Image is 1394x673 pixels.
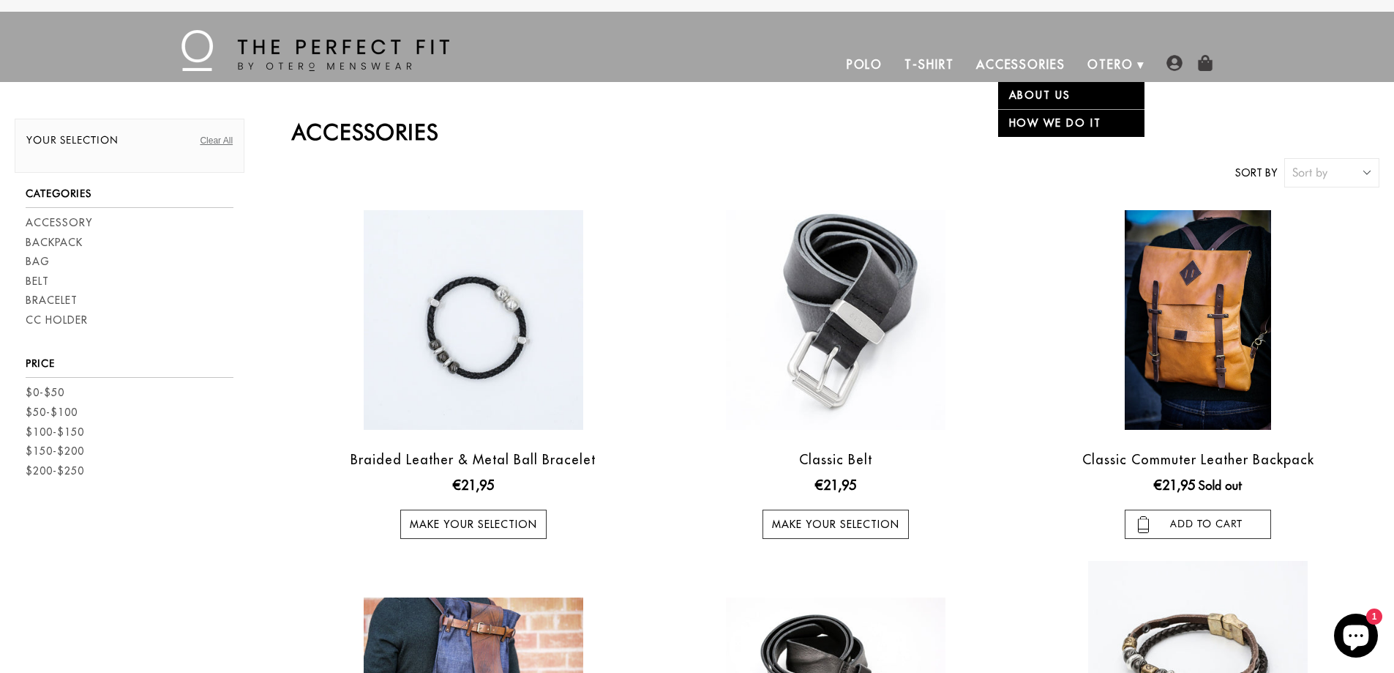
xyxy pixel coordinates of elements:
[364,210,583,430] img: black braided leather bracelet
[1082,451,1314,468] a: Classic Commuter Leather Backpack
[26,444,84,459] a: $150-$200
[1330,614,1382,661] inbox-online-store-chat: Shopify online store chat
[998,109,1144,137] a: How We Do It
[296,210,651,430] a: black braided leather bracelet
[351,451,596,468] a: Braided Leather & Metal Ball Bracelet
[26,134,233,154] h2: Your selection
[1076,47,1144,82] a: Otero
[200,134,233,147] a: Clear All
[292,119,1379,145] h2: Accessories
[26,313,88,328] a: CC Holder
[1021,210,1376,430] a: leather backpack
[1235,166,1277,181] label: Sort by
[181,30,449,71] img: The Perfect Fit - by Otero Menswear - Logo
[26,293,78,308] a: Bracelet
[726,210,945,430] img: otero menswear classic black leather belt
[1166,55,1183,71] img: user-account-icon.png
[1154,475,1195,495] ins: €21,95
[965,47,1076,82] a: Accessories
[26,235,83,250] a: Backpack
[453,475,494,495] ins: €21,95
[1197,55,1213,71] img: shopping-bag-icon.png
[400,510,547,539] a: Make your selection
[26,385,64,401] a: $0-$50
[893,47,964,82] a: T-Shirt
[26,405,78,420] a: $50-$100
[998,82,1144,109] a: About Us
[762,510,909,539] a: Make your selection
[836,47,894,82] a: Polo
[1125,510,1271,539] input: add to cart
[815,475,856,495] ins: €21,95
[26,274,49,289] a: Belt
[1199,478,1242,493] span: Sold out
[1125,210,1271,430] img: leather backpack
[799,451,872,468] a: Classic Belt
[26,464,84,479] a: $200-$250
[26,187,233,208] h3: Categories
[658,210,1013,430] a: otero menswear classic black leather belt
[26,357,233,378] h3: Price
[26,215,92,231] a: Accessory
[26,425,84,440] a: $100-$150
[26,254,50,269] a: Bag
